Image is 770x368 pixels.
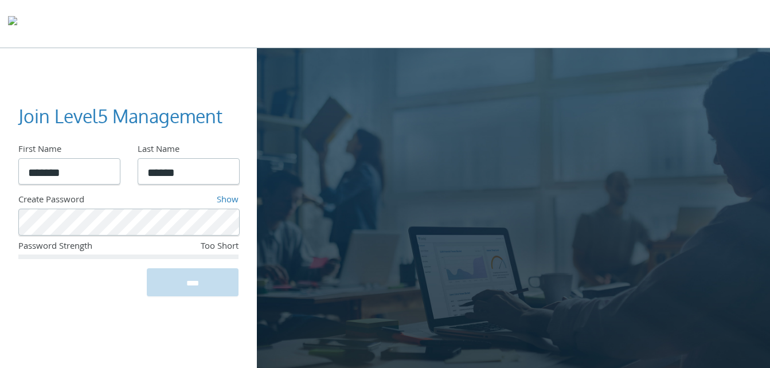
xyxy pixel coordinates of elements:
[217,193,239,208] a: Show
[165,240,239,255] div: Too Short
[18,143,119,158] div: First Name
[217,215,230,229] keeper-lock: Open Keeper Popup
[138,143,239,158] div: Last Name
[18,104,229,130] h3: Join Level5 Management
[8,12,17,35] img: todyl-logo-dark.svg
[18,194,156,209] div: Create Password
[18,240,165,255] div: Password Strength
